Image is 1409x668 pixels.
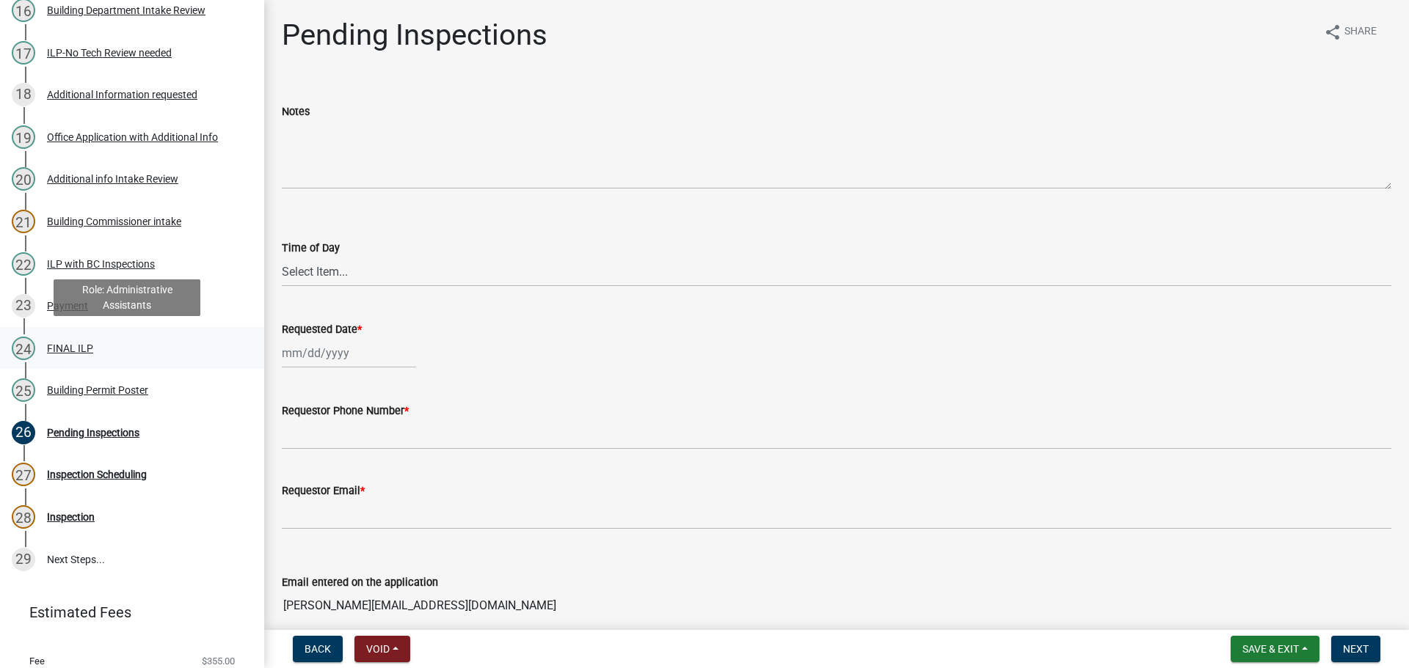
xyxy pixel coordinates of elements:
[47,385,148,395] div: Building Permit Poster
[1344,23,1377,41] span: Share
[12,210,35,233] div: 21
[1231,636,1319,662] button: Save & Exit
[282,243,340,254] label: Time of Day
[282,578,438,588] label: Email entered on the application
[47,259,155,269] div: ILP with BC Inspections
[282,406,409,416] label: Requestor Phone Number
[12,463,35,486] div: 27
[1312,18,1388,46] button: shareShare
[282,486,365,496] label: Requestor Email
[1242,643,1299,655] span: Save & Exit
[12,125,35,149] div: 19
[47,174,178,184] div: Additional info Intake Review
[282,18,547,53] h1: Pending Inspections
[47,343,93,353] div: FINAL ILP
[47,427,139,438] div: Pending Inspections
[12,41,35,65] div: 17
[47,301,88,311] div: Payment
[12,252,35,276] div: 22
[12,548,35,571] div: 29
[293,636,343,662] button: Back
[47,132,218,142] div: Office Application with Additional Info
[47,512,95,522] div: Inspection
[305,643,331,655] span: Back
[282,338,416,368] input: mm/dd/yyyy
[12,167,35,191] div: 20
[54,279,200,316] div: Role: Administrative Assistants
[12,294,35,318] div: 23
[47,469,147,480] div: Inspection Scheduling
[12,378,35,402] div: 25
[12,421,35,444] div: 26
[1324,23,1341,41] i: share
[12,505,35,529] div: 28
[29,656,45,666] span: Fee
[202,656,235,666] span: $355.00
[12,598,241,627] a: Estimated Fees
[366,643,390,655] span: Void
[47,89,197,100] div: Additional Information requested
[47,48,172,58] div: ILP-No Tech Review needed
[12,337,35,360] div: 24
[1343,643,1369,655] span: Next
[47,216,181,227] div: Building Commissioner intake
[12,83,35,106] div: 18
[47,5,205,15] div: Building Department Intake Review
[282,107,310,117] label: Notes
[282,325,362,335] label: Requested Date
[1331,636,1380,662] button: Next
[354,636,410,662] button: Void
